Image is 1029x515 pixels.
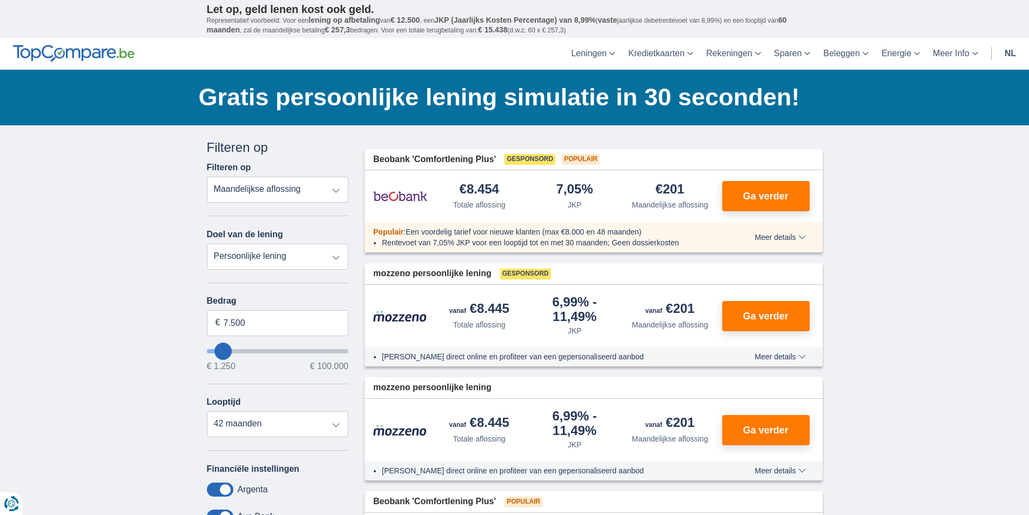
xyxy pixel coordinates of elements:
[598,16,617,24] span: vaste
[449,416,509,431] div: €8.445
[453,199,506,210] div: Totale aflossing
[207,397,241,407] label: Looptijd
[460,183,499,197] div: €8.454
[449,302,509,317] div: €8.445
[373,496,496,508] span: Beobank 'Comfortlening Plus'
[926,38,985,70] a: Meer Info
[532,296,618,323] div: 6,99%
[373,153,496,166] span: Beobank 'Comfortlening Plus'
[556,183,593,197] div: 7,05%
[453,319,506,330] div: Totale aflossing
[373,382,492,394] span: mozzeno persoonlijke lening
[622,38,700,70] a: Kredietkaarten
[746,233,813,242] button: Meer details
[207,138,349,157] div: Filteren op
[453,433,506,444] div: Totale aflossing
[207,230,283,239] label: Doel van de lening
[746,352,813,361] button: Meer details
[382,465,715,476] li: [PERSON_NAME] direct online en profiteer van een gepersonaliseerd aanbod
[207,362,236,371] span: € 1.250
[500,269,551,279] span: Gesponsord
[722,181,810,211] button: Ga verder
[325,25,350,34] span: € 257,3
[382,351,715,362] li: [PERSON_NAME] direct online en profiteer van een gepersonaliseerd aanbod
[755,353,805,360] span: Meer details
[743,425,788,435] span: Ga verder
[564,38,622,70] a: Leningen
[207,16,787,34] span: 60 maanden
[207,296,349,306] label: Bedrag
[207,16,823,35] p: Representatief voorbeeld: Voor een van , een ( jaarlijkse debetrentevoet van 8,99%) en een loopti...
[722,415,810,445] button: Ga verder
[645,302,695,317] div: €201
[562,154,600,165] span: Populair
[13,45,134,62] img: TopCompare
[478,25,508,34] span: € 15.438
[743,191,788,201] span: Ga verder
[656,183,684,197] div: €201
[532,410,618,437] div: 6,99%
[207,464,300,474] label: Financiële instellingen
[632,433,708,444] div: Maandelijkse aflossing
[632,319,708,330] div: Maandelijkse aflossing
[755,233,805,241] span: Meer details
[568,439,582,450] div: JKP
[645,416,695,431] div: €201
[406,228,642,236] span: Een voordelig tarief voor nieuwe klanten (max €8.000 en 48 maanden)
[817,38,875,70] a: Beleggen
[875,38,926,70] a: Energie
[373,183,427,210] img: product.pl.alt Beobank
[755,467,805,474] span: Meer details
[365,226,724,237] div: :
[310,362,348,371] span: € 100.000
[308,16,380,24] span: lening op afbetaling
[768,38,817,70] a: Sparen
[746,466,813,475] button: Meer details
[505,497,542,507] span: Populair
[238,485,268,494] label: Argenta
[199,81,823,114] h1: Gratis persoonlijke lening simulatie in 30 seconden!
[722,301,810,331] button: Ga verder
[373,310,427,322] img: product.pl.alt Mozzeno
[373,267,492,280] span: mozzeno persoonlijke lening
[568,199,582,210] div: JKP
[391,16,420,24] span: € 12.500
[434,16,596,24] span: JKP (Jaarlijks Kosten Percentage) van 8,99%
[700,38,767,70] a: Rekeningen
[216,317,220,329] span: €
[382,237,715,248] li: Rentevoet van 7,05% JKP voor een looptijd tot en met 30 maanden; Geen dossierkosten
[505,154,555,165] span: Gesponsord
[207,163,251,172] label: Filteren op
[743,311,788,321] span: Ga verder
[207,349,349,353] input: wantToBorrow
[632,199,708,210] div: Maandelijkse aflossing
[568,325,582,336] div: JKP
[207,3,823,16] p: Let op, geld lenen kost ook geld.
[998,38,1023,70] a: nl
[373,424,427,436] img: product.pl.alt Mozzeno
[373,228,403,236] span: Populair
